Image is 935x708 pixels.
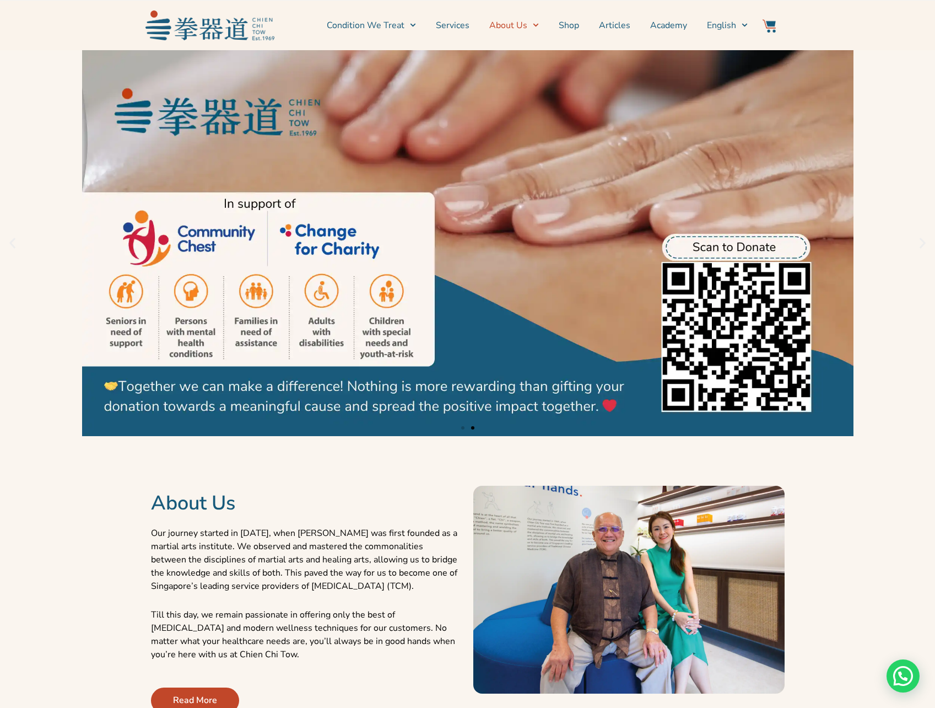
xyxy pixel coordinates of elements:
a: Shop [559,12,579,39]
h2: About Us [151,491,462,516]
nav: Menu [280,12,748,39]
div: Next slide [916,237,929,250]
a: About Us [489,12,539,39]
p: Till this day, we remain passionate in offering only the best of [MEDICAL_DATA] and modern wellne... [151,608,462,661]
span: English [707,19,736,32]
a: Academy [650,12,687,39]
span: Read More [173,694,217,707]
p: Our journey started in [DATE], when [PERSON_NAME] was first founded as a martial arts institute. ... [151,527,462,593]
a: Articles [599,12,630,39]
a: English [707,12,748,39]
span: Go to slide 1 [461,426,464,430]
span: Go to slide 2 [471,426,474,430]
div: Previous slide [6,237,19,250]
img: Website Icon-03 [763,19,776,33]
a: Condition We Treat [327,12,416,39]
a: Services [436,12,469,39]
